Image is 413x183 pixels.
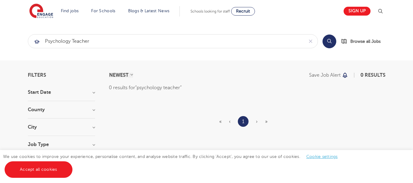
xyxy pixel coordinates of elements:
[341,38,385,45] a: Browse all Jobs
[350,38,381,45] span: Browse all Jobs
[229,119,230,124] span: ‹
[304,35,318,48] button: Clear
[231,7,255,16] a: Recruit
[28,142,95,147] h3: Job Type
[309,73,341,78] p: Save job alert
[309,73,348,78] button: Save job alert
[135,85,182,90] q: psychology teacher
[28,34,318,48] div: Submit
[323,35,336,48] button: Search
[242,118,244,126] a: 1
[265,119,267,124] span: »
[28,35,304,48] input: Submit
[128,9,170,13] a: Blogs & Latest News
[219,119,222,124] span: «
[256,119,258,124] span: ›
[28,90,95,95] h3: Start Date
[190,9,230,13] span: Schools looking for staff
[344,7,371,16] a: Sign up
[236,9,250,13] span: Recruit
[29,4,53,19] img: Engage Education
[3,154,344,172] span: We use cookies to improve your experience, personalise content, and analyse website traffic. By c...
[28,125,95,130] h3: City
[5,161,72,178] a: Accept all cookies
[61,9,79,13] a: Find jobs
[360,72,385,78] span: 0 results
[91,9,115,13] a: For Schools
[28,73,46,78] span: Filters
[109,84,385,92] div: 0 results for
[306,154,338,159] a: Cookie settings
[28,107,95,112] h3: County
